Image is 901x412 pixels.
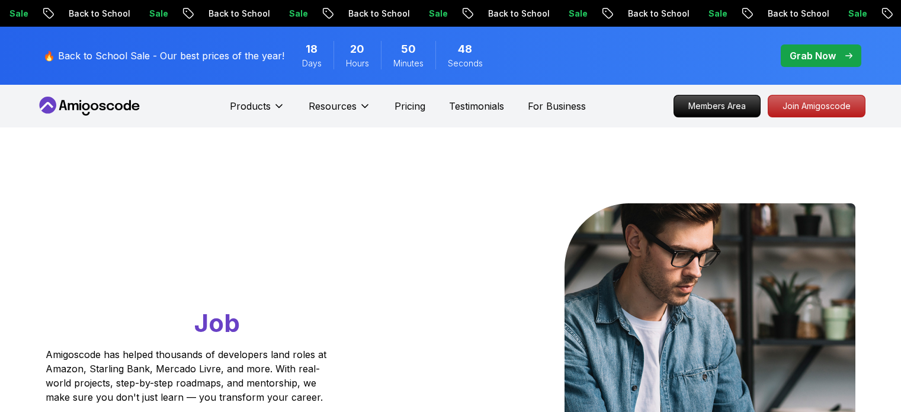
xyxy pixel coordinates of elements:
span: Minutes [393,58,424,69]
p: Sale [272,8,310,20]
span: 20 Hours [350,41,364,58]
a: Pricing [395,99,425,113]
p: Sale [412,8,450,20]
span: Hours [346,58,369,69]
span: Days [302,58,322,69]
p: Join Amigoscode [768,95,865,117]
p: Resources [309,99,357,113]
a: For Business [528,99,586,113]
a: Testimonials [449,99,504,113]
p: Sale [132,8,170,20]
p: Back to School [331,8,412,20]
button: Products [230,99,285,123]
p: Sale [551,8,589,20]
span: Job [194,308,240,338]
a: Join Amigoscode [768,95,865,117]
p: Amigoscode has helped thousands of developers land roles at Amazon, Starling Bank, Mercado Livre,... [46,347,330,404]
p: Products [230,99,271,113]
p: Back to School [611,8,691,20]
button: Resources [309,99,371,123]
p: Back to School [191,8,272,20]
span: 48 Seconds [458,41,472,58]
p: Grab Now [790,49,836,63]
p: Sale [831,8,869,20]
p: Back to School [52,8,132,20]
p: Back to School [751,8,831,20]
a: Members Area [674,95,761,117]
h1: Go From Learning to Hired: Master Java, Spring Boot & Cloud Skills That Get You the [46,203,372,340]
p: Back to School [471,8,551,20]
span: Seconds [448,58,483,69]
span: 50 Minutes [401,41,416,58]
p: Sale [691,8,729,20]
span: 18 Days [306,41,318,58]
p: 🔥 Back to School Sale - Our best prices of the year! [43,49,284,63]
p: Members Area [674,95,760,117]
